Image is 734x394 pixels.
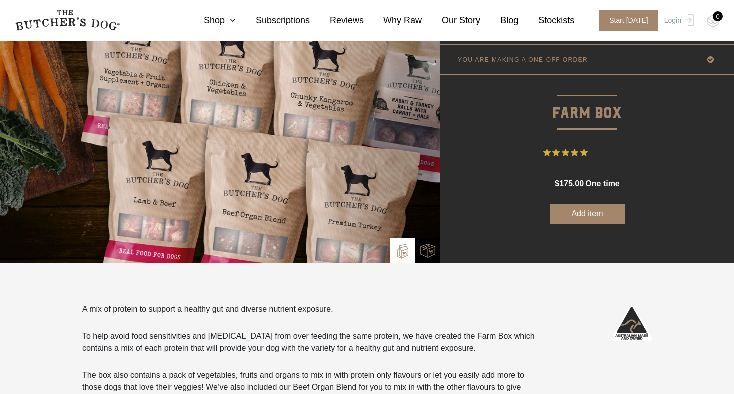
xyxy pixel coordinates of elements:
[395,244,410,259] img: TBD_Build-A-Box.png
[458,56,588,63] p: YOU ARE MAKING A ONE-OFF ORDER
[713,11,723,21] div: 0
[550,204,625,224] button: Add item
[612,303,652,343] img: Australian-Made_White.png
[707,15,719,28] img: TBD_Cart-Empty.png
[543,145,632,160] button: Rated 4.9 out of 5 stars from 16 reviews. Jump to reviews.
[662,10,694,31] a: Login
[559,179,584,188] span: 175.00
[599,10,658,31] span: Start [DATE]
[440,75,734,125] p: Farm Box
[420,243,435,258] img: TBD_Combo-Box.png
[555,179,559,188] span: $
[440,45,734,74] a: YOU ARE MAKING A ONE-OFF ORDER
[585,179,619,188] span: one time
[592,145,632,160] span: 16 Reviews
[518,14,574,27] a: Stockists
[364,14,422,27] a: Why Raw
[236,14,310,27] a: Subscriptions
[184,14,236,27] a: Shop
[422,14,480,27] a: Our Story
[310,14,364,27] a: Reviews
[480,14,518,27] a: Blog
[82,330,538,354] p: To help avoid food sensitivities and [MEDICAL_DATA] from over feeding the same protein, we have c...
[589,10,662,31] a: Start [DATE]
